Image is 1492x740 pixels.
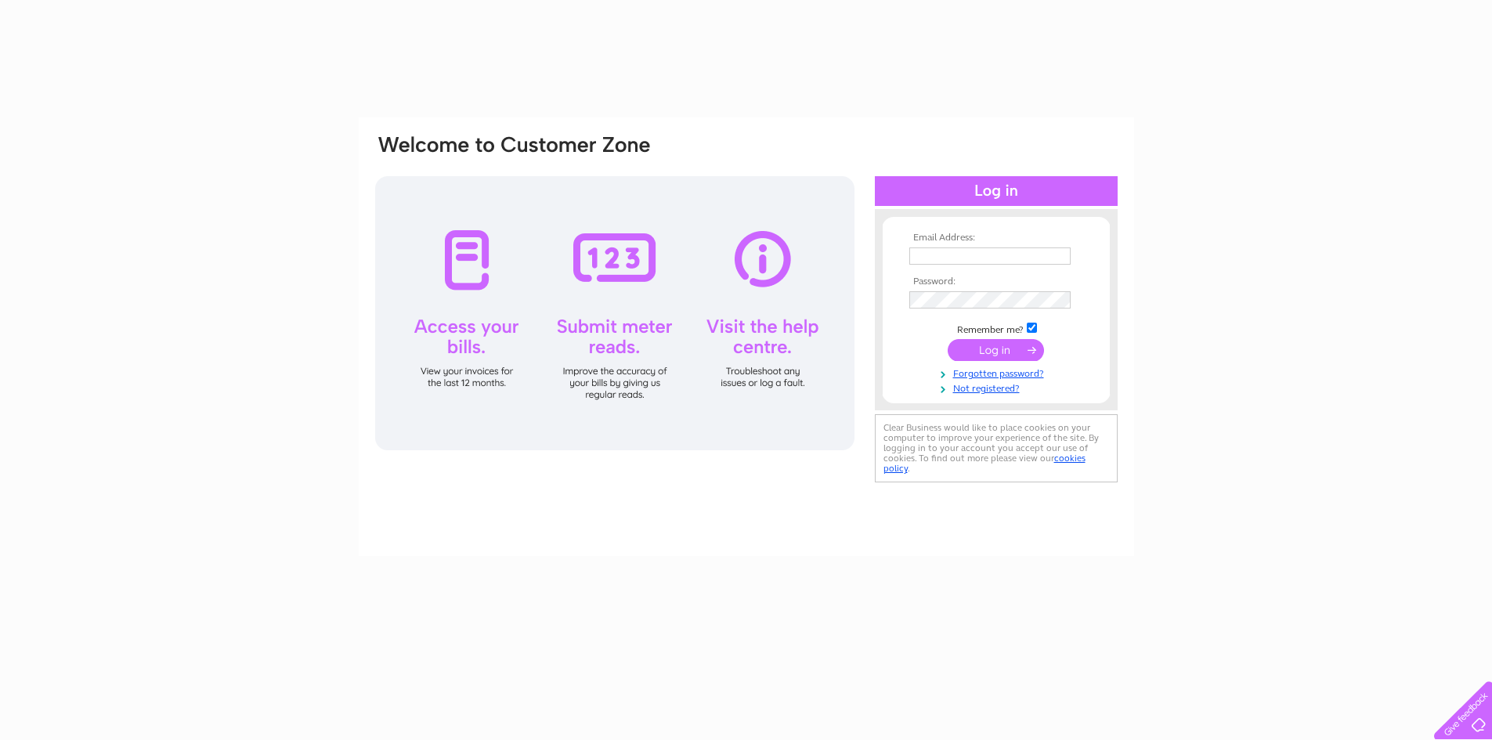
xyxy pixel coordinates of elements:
[948,339,1044,361] input: Submit
[909,365,1087,380] a: Forgotten password?
[909,380,1087,395] a: Not registered?
[883,453,1086,474] a: cookies policy
[905,276,1087,287] th: Password:
[905,320,1087,336] td: Remember me?
[905,233,1087,244] th: Email Address:
[875,414,1118,482] div: Clear Business would like to place cookies on your computer to improve your experience of the sit...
